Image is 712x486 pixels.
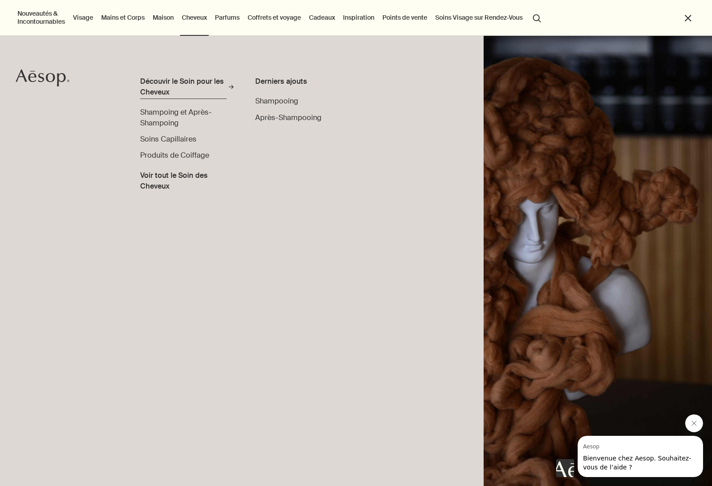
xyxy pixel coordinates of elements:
span: Soins Capillaires [140,134,197,144]
a: Voir tout le Soin des Cheveux [140,167,234,192]
a: Soins Capillaires [140,134,197,145]
div: Derniers ajouts [255,76,369,87]
a: Aesop [16,69,69,89]
div: Découvir le Soin pour les Cheveux [140,76,227,98]
a: Maison [151,12,176,23]
span: Shampoing et Après-Shampoing [140,108,212,128]
a: Inspiration [341,12,376,23]
svg: Aesop [16,69,69,87]
a: Découvir le Soin pour les Cheveux [140,76,234,102]
a: Coffrets et voyage [246,12,303,23]
img: Mannequin bust wearing wig made of wool. [484,36,712,486]
a: Cadeaux [307,12,337,23]
iframe: Message de Aesop [578,436,703,477]
button: Lancer une recherche [529,9,545,26]
a: Visage [71,12,95,23]
span: Shampooing [255,96,298,106]
a: Produits de Coiffage [140,150,209,161]
a: Cheveux [180,12,209,23]
span: Après-Shampooing [255,113,322,122]
div: Aesop dit « Bienvenue chez Aesop. Souhaitez-vous de l’aide ? ». Ouvrez la fenêtre de messagerie p... [556,414,703,477]
a: Shampooing [255,96,298,107]
span: Voir tout le Soin des Cheveux [140,170,234,192]
a: Shampoing et Après-Shampoing [140,107,234,129]
a: Parfums [213,12,241,23]
button: Fermer le menu [683,13,693,23]
a: Après-Shampooing [255,112,322,123]
iframe: pas de contenu [556,459,574,477]
span: Produits de Coiffage [140,151,209,160]
iframe: Fermer le message de Aesop [685,414,703,432]
a: Mains et Corps [99,12,146,23]
button: Points de vente [381,12,429,23]
a: Soins Visage sur Rendez-Vous [433,12,524,23]
button: Nouveautés & Incontournables [16,8,67,27]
